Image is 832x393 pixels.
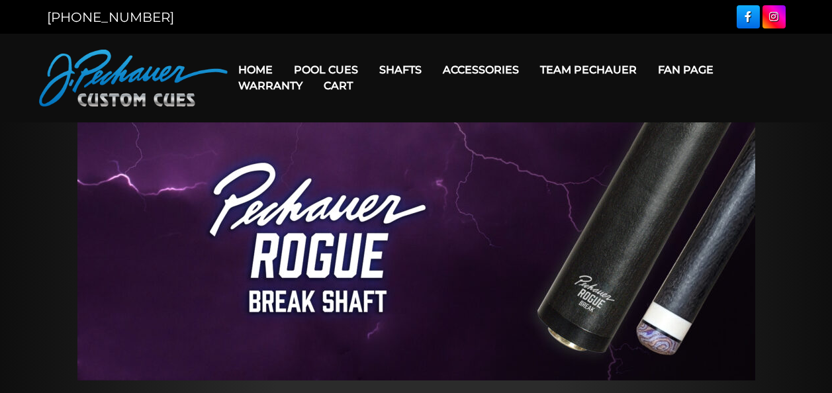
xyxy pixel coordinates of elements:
a: Home [228,53,283,87]
a: Team Pechauer [530,53,647,87]
a: Shafts [369,53,432,87]
a: [PHONE_NUMBER] [47,9,174,25]
a: Pool Cues [283,53,369,87]
a: Warranty [228,69,313,103]
a: Accessories [432,53,530,87]
a: Fan Page [647,53,724,87]
img: Pechauer Custom Cues [39,50,228,107]
a: Cart [313,69,363,103]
